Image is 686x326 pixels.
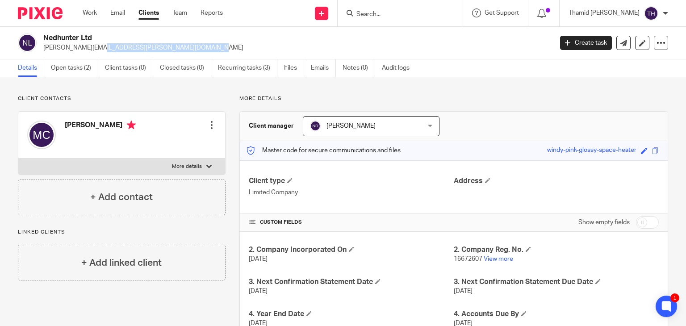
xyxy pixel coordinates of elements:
[454,256,482,262] span: 16672607
[160,59,211,77] a: Closed tasks (0)
[18,33,37,52] img: svg%3E
[569,8,640,17] p: Thamid [PERSON_NAME]
[239,95,668,102] p: More details
[249,288,268,294] span: [DATE]
[249,277,454,287] h4: 3. Next Confirmation Statement Date
[454,176,659,186] h4: Address
[172,8,187,17] a: Team
[454,245,659,255] h4: 2. Company Reg. No.
[249,219,454,226] h4: CUSTOM FIELDS
[201,8,223,17] a: Reports
[249,121,294,130] h3: Client manager
[249,245,454,255] h4: 2. Company Incorporated On
[43,33,446,43] h2: Nedhunter Ltd
[485,10,519,16] span: Get Support
[18,59,44,77] a: Details
[310,121,321,131] img: svg%3E
[43,43,547,52] p: [PERSON_NAME][EMAIL_ADDRESS][PERSON_NAME][DOMAIN_NAME]
[249,176,454,186] h4: Client type
[644,6,658,21] img: svg%3E
[356,11,436,19] input: Search
[81,256,162,270] h4: + Add linked client
[218,59,277,77] a: Recurring tasks (3)
[578,218,630,227] label: Show empty fields
[454,277,659,287] h4: 3. Next Confirmation Statement Due Date
[670,293,679,302] div: 1
[18,7,63,19] img: Pixie
[284,59,304,77] a: Files
[18,95,226,102] p: Client contacts
[83,8,97,17] a: Work
[138,8,159,17] a: Clients
[249,256,268,262] span: [DATE]
[90,190,153,204] h4: + Add contact
[249,309,454,319] h4: 4. Year End Date
[311,59,336,77] a: Emails
[105,59,153,77] a: Client tasks (0)
[249,188,454,197] p: Limited Company
[560,36,612,50] a: Create task
[547,146,636,156] div: windy-pink-glossy-space-heater
[382,59,416,77] a: Audit logs
[65,121,136,132] h4: [PERSON_NAME]
[172,163,202,170] p: More details
[454,288,473,294] span: [DATE]
[326,123,376,129] span: [PERSON_NAME]
[484,256,513,262] a: View more
[110,8,125,17] a: Email
[343,59,375,77] a: Notes (0)
[18,229,226,236] p: Linked clients
[454,309,659,319] h4: 4. Accounts Due By
[247,146,401,155] p: Master code for secure communications and files
[27,121,56,149] img: svg%3E
[51,59,98,77] a: Open tasks (2)
[127,121,136,130] i: Primary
